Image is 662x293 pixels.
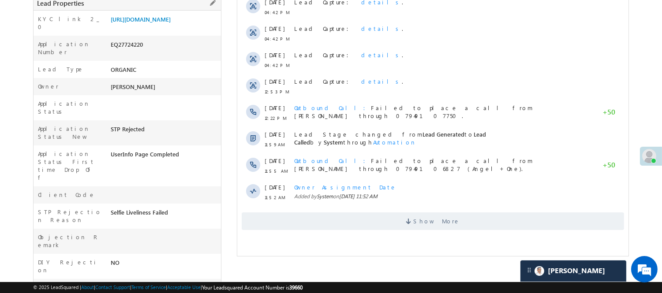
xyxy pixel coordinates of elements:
span: 04:42 PM [27,114,54,122]
label: STP Rejection Reason [38,208,101,224]
span: [DATE] [27,183,47,191]
div: ORGANIC [108,65,221,78]
label: Client Code [38,191,95,199]
span: 06:40 PM [27,61,54,69]
span: Automation [136,244,179,251]
div: [DATE] [9,34,37,42]
div: Selfie Liveliness Failed [108,208,221,220]
span: Lead Capture: [57,104,117,111]
a: [URL][DOMAIN_NAME] [111,15,171,23]
span: [DATE] [27,236,47,244]
a: Acceptable Use [167,284,201,290]
label: DIY Rejection [38,258,101,274]
div: . [57,77,344,85]
span: 06:39 PM [27,87,54,95]
div: All Time [152,10,169,18]
div: carter-dragCarter[PERSON_NAME] [520,260,627,282]
span: details [124,51,165,58]
span: details [124,156,165,164]
label: Application Status New [38,125,101,141]
label: Owner [38,82,59,90]
span: +50 [365,213,378,224]
span: details [124,77,165,85]
span: © 2025 LeadSquared | | | | | [33,283,303,292]
span: Outbound Call [57,209,134,217]
span: 12:22 PM [27,219,54,227]
div: . [57,130,344,138]
span: 39660 [289,284,303,291]
span: 12:53 PM [27,193,54,201]
span: [DATE] [27,77,47,85]
div: NO [108,258,221,271]
span: Lead Capture: [57,51,117,58]
a: Contact Support [95,284,130,290]
label: Objection Remark [38,233,101,249]
span: Activity Type [9,7,39,20]
span: [DATE] [27,156,47,164]
div: 150 Selected [46,10,74,18]
span: [DATE] [27,209,47,217]
span: 04:42 PM [27,140,54,148]
span: 04:42 PM [27,167,54,174]
div: EQ27724220 [108,40,221,52]
span: Time [133,7,145,20]
span: [DATE] [27,51,47,59]
span: Outbound Call [57,262,134,270]
span: Carter [548,267,605,275]
span: Lead Generated [185,236,227,243]
div: STP Rejected [108,125,221,137]
img: carter-drag [526,267,533,274]
a: Terms of Service [131,284,166,290]
span: Your Leadsquared Account Number is [202,284,303,291]
span: 11:55 AM [27,272,54,280]
span: Failed to place a call from [PERSON_NAME] through 07949106827 (Angel+One). [57,262,295,278]
span: [DATE] [27,262,47,270]
div: . [57,156,344,164]
div: UserInfo Page Completed [108,150,221,162]
span: details [124,183,165,190]
img: Carter [535,266,544,276]
span: System [86,244,106,251]
div: . [57,104,344,111]
span: 11:59 AM [27,246,54,254]
span: Lead Capture: [57,130,117,137]
span: details [124,130,165,137]
span: Lead Called [57,236,249,251]
div: . [57,51,344,59]
label: Application Status [38,100,101,115]
label: Application Status First time Drop Off [38,150,101,182]
span: +50 [365,266,378,277]
span: [DATE] [27,130,47,138]
span: Lead Capture: [57,77,117,85]
span: [DATE] [27,104,47,111]
span: details [124,104,165,111]
label: KYC link 2_0 [38,15,101,31]
span: [PERSON_NAME] [111,83,155,90]
a: About [81,284,94,290]
label: Application Number [38,40,101,56]
div: . [57,183,344,191]
span: Lead Capture: [57,156,117,164]
label: Lead Type [38,65,84,73]
span: Lead Capture: [57,183,117,190]
span: Failed to place a call from [PERSON_NAME] through 07949107750. [57,209,295,225]
span: Lead Stage changed from to by through [57,236,249,251]
div: Sales Activity,Email Bounced,Email Link Clicked,Email Marked Spam,Email Opened & 145 more.. [44,7,110,20]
